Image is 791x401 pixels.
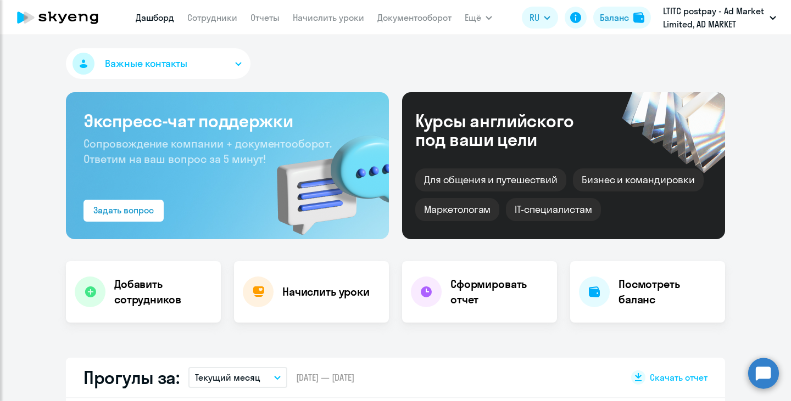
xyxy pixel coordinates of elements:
div: Маркетологам [415,198,499,221]
p: LTITC postpay - Ad Market Limited, AD MARKET LIMITED [663,4,765,31]
button: LTITC postpay - Ad Market Limited, AD MARKET LIMITED [658,4,782,31]
img: bg-img [261,116,389,239]
button: RU [522,7,558,29]
h4: Добавить сотрудников [114,276,212,307]
span: Важные контакты [105,57,187,71]
button: Текущий месяц [188,367,287,388]
img: balance [633,12,644,23]
div: IT-специалистам [506,198,600,221]
a: Сотрудники [187,12,237,23]
div: Задать вопрос [93,204,154,217]
button: Ещё [465,7,492,29]
button: Важные контакты [66,48,250,79]
span: Сопровождение компании + документооборот. Ответим на ваш вопрос за 5 минут! [83,137,332,166]
a: Документооборот [377,12,452,23]
h4: Начислить уроки [282,284,370,300]
h4: Сформировать отчет [450,276,548,307]
h2: Прогулы за: [83,366,180,388]
button: Задать вопрос [83,200,164,222]
div: Для общения и путешествий [415,168,566,191]
h3: Экспресс-чат поддержки [83,110,371,132]
div: Курсы английского под ваши цели [415,111,603,149]
a: Отчеты [250,12,280,23]
div: Бизнес и командировки [573,168,704,191]
a: Начислить уроки [293,12,364,23]
span: RU [530,11,539,24]
div: Баланс [600,11,629,24]
h4: Посмотреть баланс [619,276,716,307]
span: Ещё [465,11,481,24]
span: [DATE] — [DATE] [296,371,354,383]
button: Балансbalance [593,7,651,29]
span: Скачать отчет [650,371,708,383]
a: Дашборд [136,12,174,23]
p: Текущий месяц [195,371,260,384]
